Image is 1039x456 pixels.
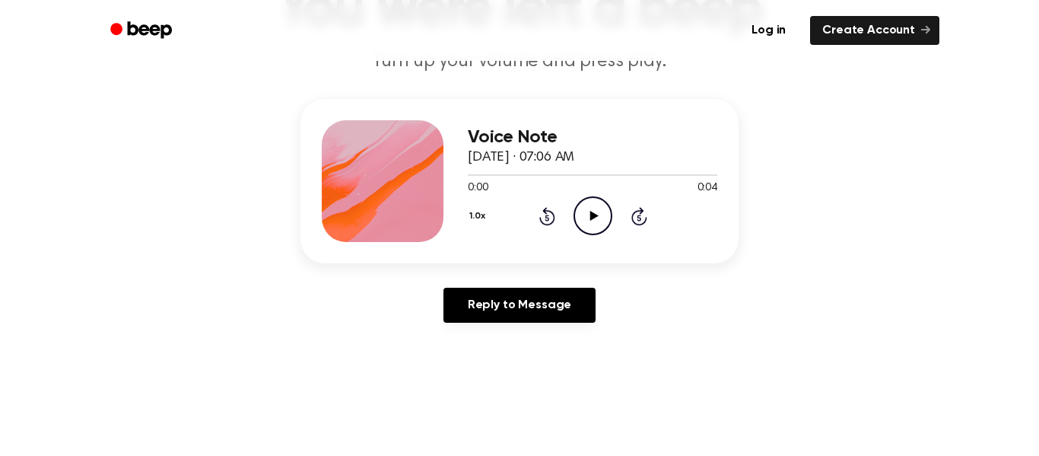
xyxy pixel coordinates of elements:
a: Reply to Message [443,288,596,323]
span: 0:04 [697,180,717,196]
button: 1.0x [468,203,491,229]
a: Beep [100,16,186,46]
span: 0:00 [468,180,488,196]
a: Log in [736,13,801,48]
p: Turn up your volume and press play. [227,49,812,75]
span: [DATE] · 07:06 AM [468,151,574,164]
a: Create Account [810,16,939,45]
h3: Voice Note [468,127,717,148]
